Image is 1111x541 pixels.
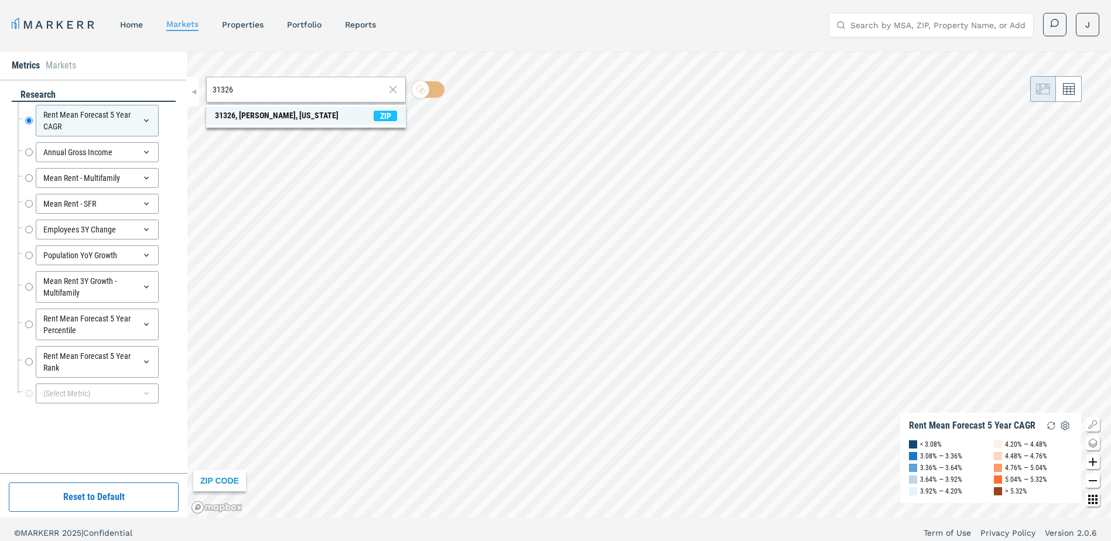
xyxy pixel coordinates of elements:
a: Portfolio [287,20,322,29]
a: Term of Use [924,527,971,539]
div: 4.48% — 4.76% [1005,450,1047,462]
button: Show/Hide Legend Map Button [1086,417,1100,432]
a: Mapbox logo [191,501,242,514]
div: 5.04% — 5.32% [1005,474,1047,485]
button: Change style map button [1086,436,1100,450]
li: Metrics [12,59,40,73]
div: Mean Rent 3Y Growth - Multifamily [36,271,159,303]
span: Search Bar Suggestion Item: 31326, Rincon, Georgia [206,107,406,125]
span: J [1085,19,1090,30]
div: 3.92% — 4.20% [920,485,962,497]
input: Search by MSA or ZIP Code [213,84,385,96]
img: Reload Legend [1044,419,1058,433]
div: 4.20% — 4.48% [1005,439,1047,450]
span: Confidential [83,528,132,537]
input: Search by MSA, ZIP, Property Name, or Address [850,13,1026,37]
button: J [1076,13,1099,36]
button: Reset to Default [9,482,179,512]
span: MARKERR [20,528,62,537]
img: Settings [1058,419,1072,433]
div: Mean Rent - SFR [36,194,159,214]
div: 3.08% — 3.36% [920,450,962,462]
div: Annual Gross Income [36,142,159,162]
li: Markets [46,59,76,73]
div: 3.64% — 3.92% [920,474,962,485]
div: research [12,88,176,102]
button: Zoom in map button [1086,455,1100,469]
a: Version 2.0.6 [1045,527,1097,539]
div: 4.76% — 5.04% [1005,462,1047,474]
div: Employees 3Y Change [36,220,159,239]
span: 2025 | [62,528,83,537]
div: Mean Rent - Multifamily [36,168,159,188]
a: reports [345,20,376,29]
div: 31326, [PERSON_NAME], [US_STATE] [215,109,339,122]
a: properties [222,20,264,29]
div: Rent Mean Forecast 5 Year CAGR [909,420,1035,432]
button: Other options map button [1086,492,1100,506]
a: markets [166,19,199,29]
span: © [14,528,20,537]
div: (Select Metric) [36,384,159,403]
div: Population YoY Growth [36,245,159,265]
a: MARKERR [12,16,97,33]
div: > 5.32% [1005,485,1027,497]
div: Rent Mean Forecast 5 Year Percentile [36,309,159,340]
a: Privacy Policy [980,527,1035,539]
div: ZIP CODE [193,470,246,491]
div: 3.36% — 3.64% [920,462,962,474]
span: ZIP [374,111,397,121]
canvas: Map [187,52,1111,518]
div: < 3.08% [920,439,942,450]
div: Rent Mean Forecast 5 Year Rank [36,346,159,378]
div: Rent Mean Forecast 5 Year CAGR [36,105,159,136]
button: Zoom out map button [1086,474,1100,488]
a: home [120,20,143,29]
